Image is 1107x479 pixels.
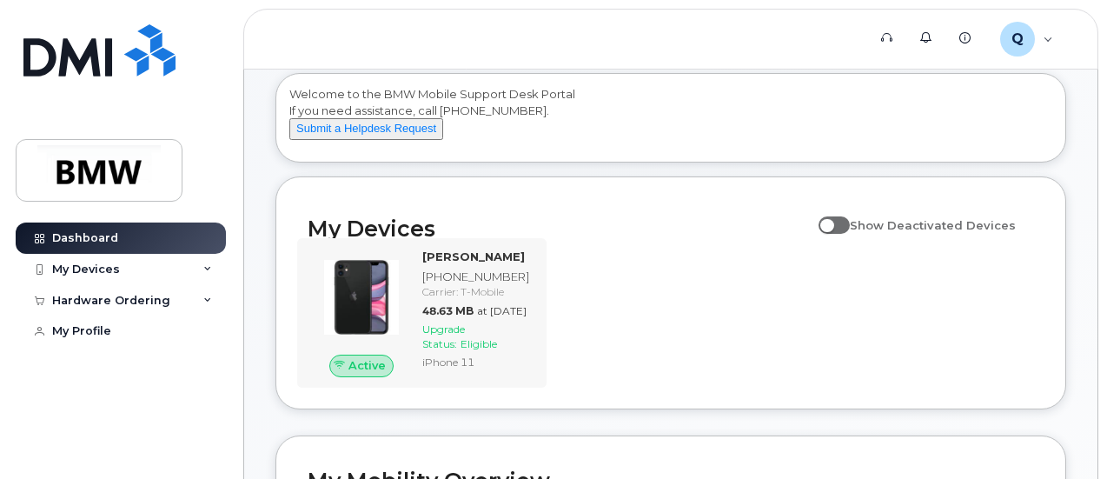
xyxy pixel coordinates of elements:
[850,218,1016,232] span: Show Deactivated Devices
[1011,29,1024,50] span: Q
[321,257,401,337] img: iPhone_11.jpg
[422,304,474,317] span: 48.63 MB
[819,209,832,223] input: Show Deactivated Devices
[308,216,810,242] h2: My Devices
[422,249,525,263] strong: [PERSON_NAME]
[988,22,1065,57] div: QTB9571
[422,355,529,369] div: iPhone 11
[289,86,1052,156] div: Welcome to the BMW Mobile Support Desk Portal If you need assistance, call [PHONE_NUMBER].
[1031,403,1094,466] iframe: Messenger Launcher
[289,121,443,135] a: Submit a Helpdesk Request
[348,357,386,374] span: Active
[308,249,536,376] a: Active[PERSON_NAME][PHONE_NUMBER]Carrier: T-Mobile48.63 MBat [DATE]Upgrade Status:EligibleiPhone 11
[477,304,527,317] span: at [DATE]
[422,269,529,285] div: [PHONE_NUMBER]
[461,337,497,350] span: Eligible
[289,118,443,140] button: Submit a Helpdesk Request
[422,284,529,299] div: Carrier: T-Mobile
[422,323,465,350] span: Upgrade Status:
